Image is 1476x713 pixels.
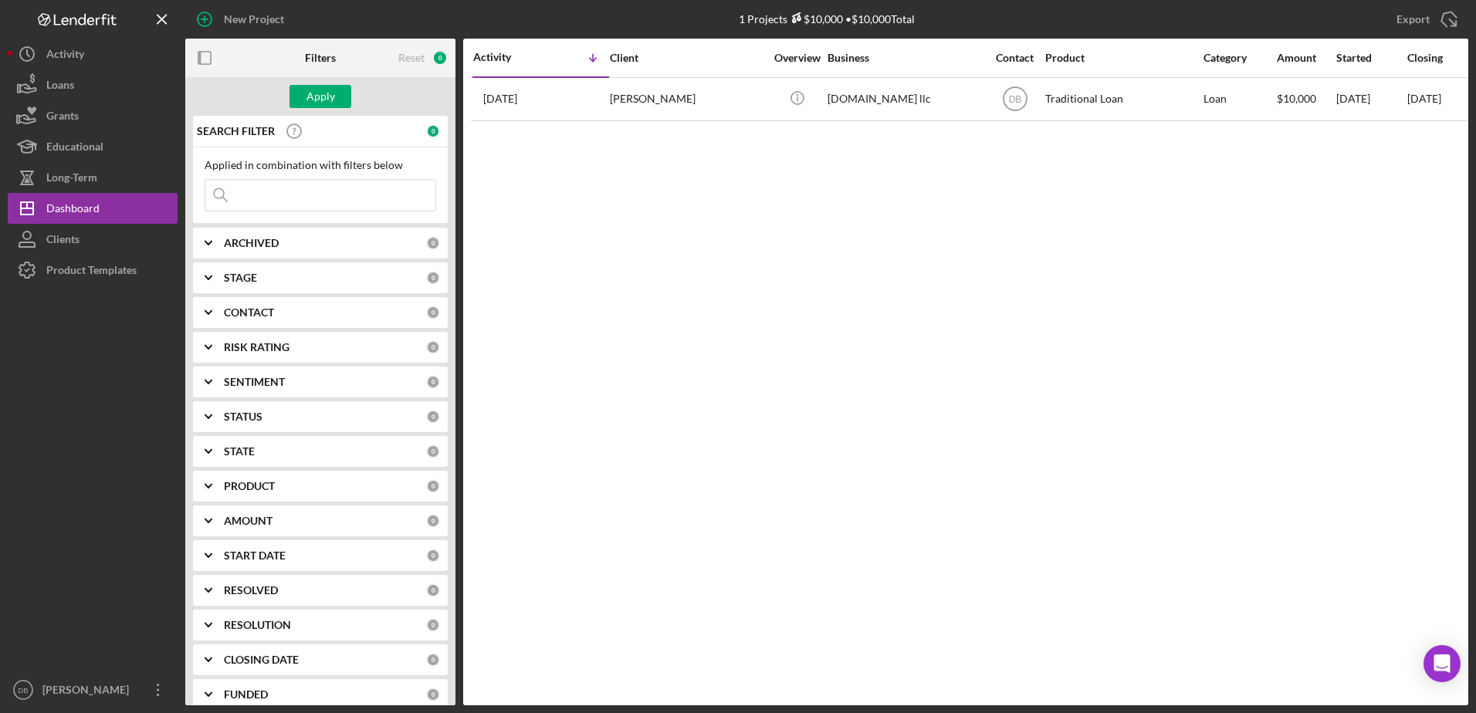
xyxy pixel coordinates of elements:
[426,444,440,458] div: 0
[224,237,279,249] b: ARCHIVED
[224,306,274,319] b: CONTACT
[426,410,440,424] div: 0
[224,584,278,596] b: RESOLVED
[768,52,826,64] div: Overview
[426,653,440,667] div: 0
[426,618,440,632] div: 0
[426,514,440,528] div: 0
[46,131,103,166] div: Educational
[1008,94,1021,105] text: DB
[610,79,764,120] div: [PERSON_NAME]
[828,52,982,64] div: Business
[1045,52,1200,64] div: Product
[398,52,425,64] div: Reset
[224,480,275,492] b: PRODUCT
[197,125,275,137] b: SEARCH FILTER
[426,271,440,285] div: 0
[1045,79,1200,120] div: Traditional Loan
[426,306,440,319] div: 0
[828,79,982,120] div: [DOMAIN_NAME] llc
[205,159,436,171] div: Applied in combination with filters below
[224,272,257,284] b: STAGE
[739,12,915,25] div: 1 Projects • $10,000 Total
[8,674,178,705] button: DB[PERSON_NAME]
[426,340,440,354] div: 0
[46,255,137,289] div: Product Templates
[8,131,178,162] button: Educational
[8,193,178,224] button: Dashboard
[1336,52,1406,64] div: Started
[483,93,517,105] time: 2025-07-10 18:22
[46,162,97,197] div: Long-Term
[426,549,440,563] div: 0
[289,85,351,108] button: Apply
[426,479,440,493] div: 0
[8,39,178,69] button: Activity
[224,654,299,666] b: CLOSING DATE
[1203,79,1275,120] div: Loan
[224,341,289,353] b: RISK RATING
[787,12,843,25] div: $10,000
[8,255,178,286] button: Product Templates
[46,39,84,73] div: Activity
[8,162,178,193] button: Long-Term
[426,375,440,389] div: 0
[426,124,440,138] div: 0
[8,69,178,100] button: Loans
[1277,92,1316,105] span: $10,000
[224,515,273,527] b: AMOUNT
[46,224,80,259] div: Clients
[8,224,178,255] button: Clients
[18,686,28,694] text: DB
[8,100,178,131] button: Grants
[1277,52,1335,64] div: Amount
[224,619,291,631] b: RESOLUTION
[986,52,1044,64] div: Contact
[1336,79,1406,120] div: [DATE]
[224,688,268,701] b: FUNDED
[1203,52,1275,64] div: Category
[46,69,74,104] div: Loans
[1396,4,1430,35] div: Export
[1424,645,1461,682] div: Open Intercom Messenger
[46,193,100,228] div: Dashboard
[39,674,139,709] div: [PERSON_NAME]
[426,236,440,250] div: 0
[46,100,79,135] div: Grants
[224,4,284,35] div: New Project
[432,50,448,66] div: 0
[224,549,286,562] b: START DATE
[305,52,336,64] b: Filters
[1407,92,1441,105] time: [DATE]
[306,85,335,108] div: Apply
[473,51,541,63] div: Activity
[1381,4,1468,35] button: Export
[185,4,300,35] button: New Project
[224,411,262,423] b: STATUS
[224,376,285,388] b: SENTIMENT
[610,52,764,64] div: Client
[224,445,255,458] b: STATE
[426,583,440,597] div: 0
[426,688,440,701] div: 0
